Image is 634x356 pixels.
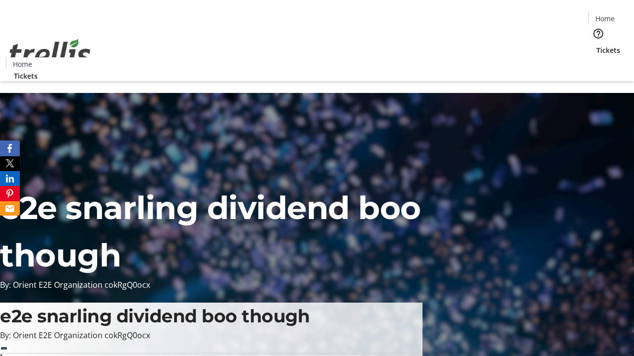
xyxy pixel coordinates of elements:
[588,55,608,75] button: Cart
[589,13,621,24] a: Home
[6,71,46,81] a: Tickets
[6,59,38,69] a: Home
[14,71,38,81] span: Tickets
[596,45,620,55] span: Tickets
[588,24,608,44] button: Help
[13,59,32,69] span: Home
[588,45,628,55] a: Tickets
[595,13,615,24] span: Home
[6,28,94,78] img: Orient E2E Organization cokRgQ0ocx's Logo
